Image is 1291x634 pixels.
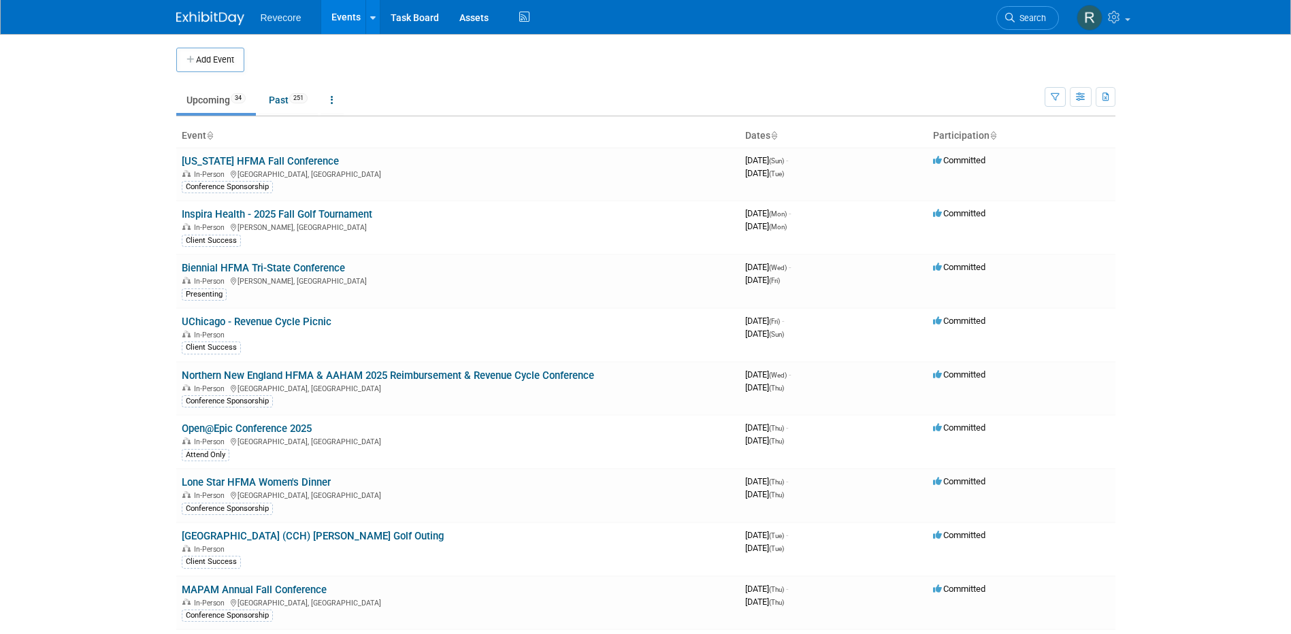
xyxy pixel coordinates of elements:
span: [DATE] [745,435,784,446]
span: - [786,155,788,165]
img: In-Person Event [182,331,191,337]
span: (Thu) [769,478,784,486]
span: (Wed) [769,264,787,271]
span: Committed [933,155,985,165]
span: (Mon) [769,223,787,231]
span: Revecore [261,12,301,23]
img: Rachael Sires [1077,5,1102,31]
span: (Tue) [769,170,784,178]
span: (Sun) [769,331,784,338]
div: Client Success [182,556,241,568]
div: Client Success [182,341,241,354]
span: (Thu) [769,599,784,606]
span: [DATE] [745,382,784,393]
span: Committed [933,208,985,218]
img: In-Person Event [182,384,191,391]
span: Committed [933,476,985,486]
a: Inspira Health - 2025 Fall Golf Tournament [182,208,372,220]
img: In-Person Event [182,599,191,605]
a: MAPAM Annual Fall Conference [182,584,327,596]
span: Committed [933,369,985,380]
span: - [789,262,791,272]
span: [DATE] [745,489,784,499]
span: 251 [289,93,308,103]
div: Attend Only [182,449,229,461]
span: In-Person [194,331,229,339]
span: Committed [933,530,985,540]
a: UChicago - Revenue Cycle Picnic [182,316,331,328]
span: (Thu) [769,491,784,499]
a: Search [996,6,1059,30]
span: Search [1015,13,1046,23]
div: Presenting [182,288,227,301]
div: [GEOGRAPHIC_DATA], [GEOGRAPHIC_DATA] [182,382,734,393]
span: [DATE] [745,275,780,285]
a: Biennial HFMA Tri-State Conference [182,262,345,274]
a: [US_STATE] HFMA Fall Conference [182,155,339,167]
span: In-Person [194,384,229,393]
span: 34 [231,93,246,103]
a: Northern New England HFMA & AAHAM 2025 Reimbursement & Revenue Cycle Conference [182,369,594,382]
span: (Sun) [769,157,784,165]
span: In-Person [194,277,229,286]
div: [GEOGRAPHIC_DATA], [GEOGRAPHIC_DATA] [182,597,734,607]
img: In-Person Event [182,223,191,230]
a: [GEOGRAPHIC_DATA] (CCH) [PERSON_NAME] Golf Outing [182,530,444,542]
span: Committed [933,422,985,433]
a: Open@Epic Conference 2025 [182,422,312,435]
span: (Thu) [769,586,784,593]
a: Sort by Start Date [770,130,777,141]
a: Lone Star HFMA Women's Dinner [182,476,331,488]
span: [DATE] [745,316,784,326]
span: [DATE] [745,584,788,594]
span: [DATE] [745,155,788,165]
div: [PERSON_NAME], [GEOGRAPHIC_DATA] [182,221,734,232]
span: [DATE] [745,168,784,178]
span: [DATE] [745,597,784,607]
div: Conference Sponsorship [182,503,273,515]
div: [GEOGRAPHIC_DATA], [GEOGRAPHIC_DATA] [182,435,734,446]
span: [DATE] [745,329,784,339]
span: (Thu) [769,424,784,432]
div: [PERSON_NAME], [GEOGRAPHIC_DATA] [182,275,734,286]
span: - [789,369,791,380]
div: [GEOGRAPHIC_DATA], [GEOGRAPHIC_DATA] [182,489,734,500]
span: Committed [933,584,985,594]
div: Conference Sponsorship [182,610,273,622]
th: Dates [740,124,928,148]
span: (Fri) [769,318,780,325]
div: Client Success [182,235,241,247]
span: (Mon) [769,210,787,218]
span: In-Person [194,599,229,607]
span: [DATE] [745,530,788,540]
span: (Tue) [769,532,784,539]
a: Sort by Participation Type [990,130,996,141]
span: - [782,316,784,326]
th: Participation [928,124,1115,148]
span: [DATE] [745,369,791,380]
span: - [786,530,788,540]
span: [DATE] [745,208,791,218]
span: Committed [933,262,985,272]
img: ExhibitDay [176,12,244,25]
a: Past251 [259,87,318,113]
span: In-Person [194,491,229,500]
span: - [789,208,791,218]
span: [DATE] [745,262,791,272]
span: - [786,422,788,433]
span: In-Person [194,437,229,446]
span: (Fri) [769,277,780,284]
div: Conference Sponsorship [182,395,273,407]
a: Sort by Event Name [206,130,213,141]
button: Add Event [176,48,244,72]
span: (Thu) [769,437,784,445]
span: (Wed) [769,371,787,379]
img: In-Person Event [182,545,191,552]
span: (Tue) [769,545,784,552]
div: [GEOGRAPHIC_DATA], [GEOGRAPHIC_DATA] [182,168,734,179]
span: [DATE] [745,543,784,553]
img: In-Person Event [182,170,191,177]
span: - [786,584,788,594]
span: [DATE] [745,422,788,433]
span: [DATE] [745,221,787,231]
